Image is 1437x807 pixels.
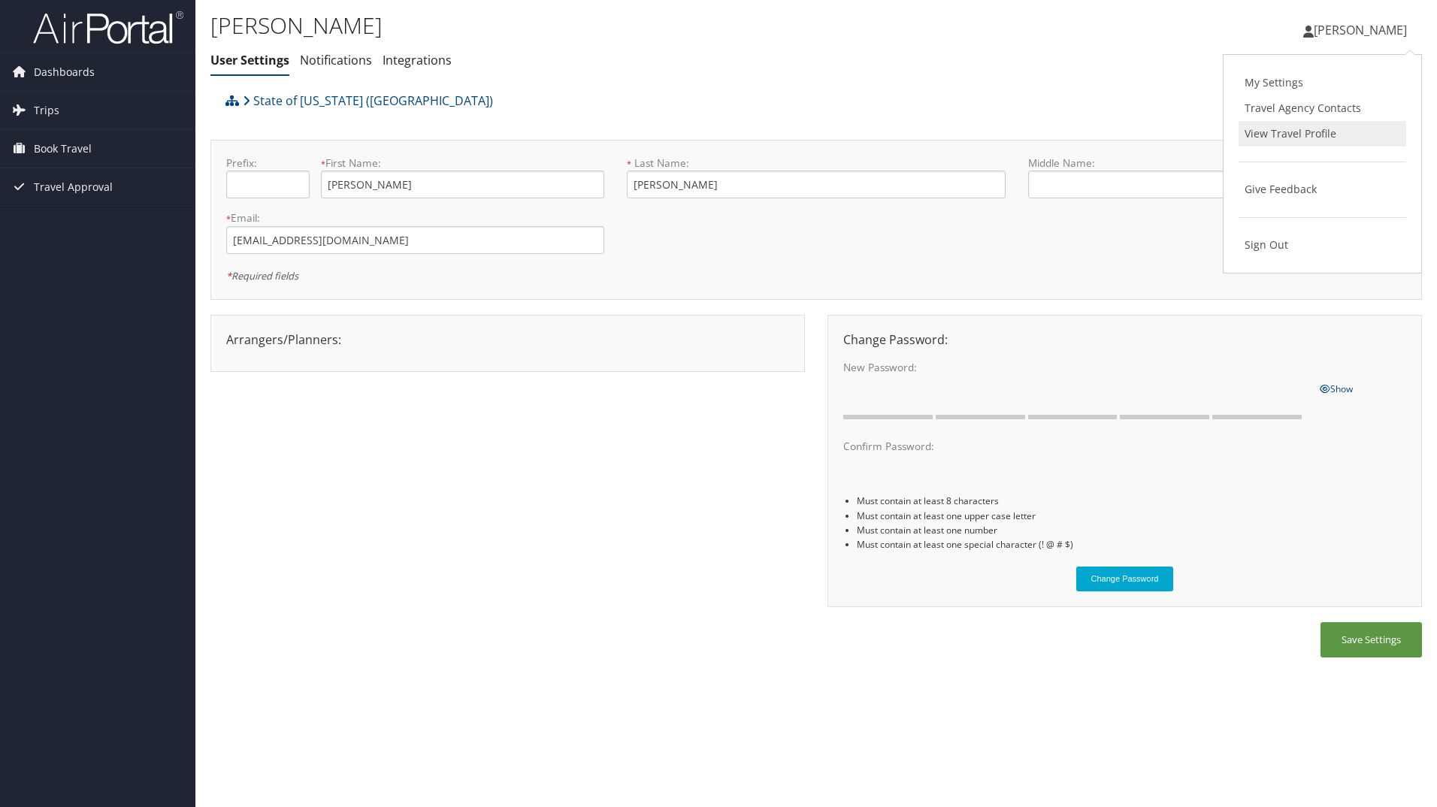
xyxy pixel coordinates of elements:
li: Must contain at least one upper case letter [857,509,1406,523]
a: Notifications [300,52,372,68]
a: Give Feedback [1239,177,1406,202]
label: Prefix: [226,156,310,171]
a: Travel Agency Contacts [1239,95,1406,121]
label: First Name: [321,156,604,171]
a: View Travel Profile [1239,121,1406,147]
span: Travel Approval [34,168,113,206]
label: Last Name: [627,156,1005,171]
a: Integrations [383,52,452,68]
li: Must contain at least one special character (! @ # $) [857,537,1406,552]
a: Sign Out [1239,232,1406,258]
a: [PERSON_NAME] [1303,8,1422,53]
label: New Password: [843,360,1308,375]
span: [PERSON_NAME] [1314,22,1407,38]
label: Email: [226,210,604,225]
h1: [PERSON_NAME] [210,10,1018,41]
div: Arrangers/Planners: [215,331,800,349]
a: Show [1320,379,1353,396]
label: Middle Name: [1028,156,1311,171]
span: Trips [34,92,59,129]
a: State of [US_STATE] ([GEOGRAPHIC_DATA]) [243,86,493,116]
img: airportal-logo.png [33,10,183,45]
li: Must contain at least one number [857,523,1406,537]
li: Must contain at least 8 characters [857,494,1406,508]
button: Save Settings [1321,622,1422,657]
span: Show [1320,382,1353,395]
span: Dashboards [34,53,95,91]
button: Change Password [1076,567,1174,591]
em: Required fields [226,269,298,283]
a: My Settings [1239,70,1406,95]
a: User Settings [210,52,289,68]
span: Book Travel [34,130,92,168]
label: Confirm Password: [843,439,1308,454]
div: Change Password: [832,331,1417,349]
